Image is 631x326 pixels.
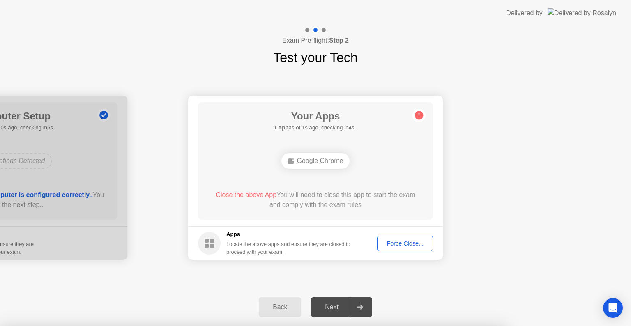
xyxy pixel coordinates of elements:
[261,303,299,311] div: Back
[281,153,350,169] div: Google Chrome
[603,298,623,318] div: Open Intercom Messenger
[226,230,351,239] h5: Apps
[274,124,288,131] b: 1 App
[274,109,357,124] h1: Your Apps
[274,124,357,132] h5: as of 1s ago, checking in4s..
[282,36,349,46] h4: Exam Pre-flight:
[548,8,616,18] img: Delivered by Rosalyn
[313,303,350,311] div: Next
[273,48,358,67] h1: Test your Tech
[506,8,543,18] div: Delivered by
[216,191,276,198] span: Close the above App
[226,240,351,256] div: Locate the above apps and ensure they are closed to proceed with your exam.
[210,190,421,210] div: You will need to close this app to start the exam and comply with the exam rules
[380,240,430,247] div: Force Close...
[329,37,349,44] b: Step 2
